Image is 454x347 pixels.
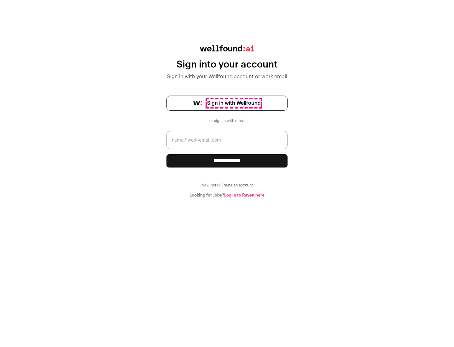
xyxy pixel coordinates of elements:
[166,59,288,70] div: Sign into your account
[166,193,288,198] div: Looking for Jobs?
[166,73,288,80] div: Sign in with your Wellfound account or work email
[166,183,288,188] div: New here?
[193,101,202,105] img: wellfound-symbol-flush-black-fb3c872781a75f747ccb3a119075da62bfe97bd399995f84a933054e44a575c4.png
[207,118,247,123] div: or sign in with email
[166,96,288,111] a: Sign in with Wellfound
[221,183,253,187] a: Create an account
[166,131,288,149] input: name@work-email.com
[224,193,265,197] a: Log in to Raven here
[207,99,261,107] span: Sign in with Wellfound
[200,45,254,51] img: wellfound:ai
